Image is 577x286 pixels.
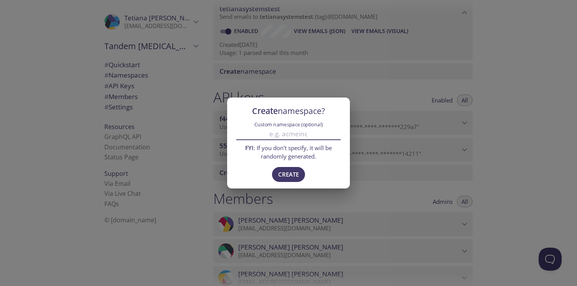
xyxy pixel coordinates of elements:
[249,122,328,127] label: Custom namespace (optional)
[236,144,341,160] span: : If you don't specify, it will be randomly generated.
[278,169,299,179] span: Create
[245,144,254,152] span: FYI
[272,167,305,182] button: Create
[278,105,325,116] span: namespace?
[236,127,341,140] input: e.g. acmeinc
[252,105,325,116] span: Create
